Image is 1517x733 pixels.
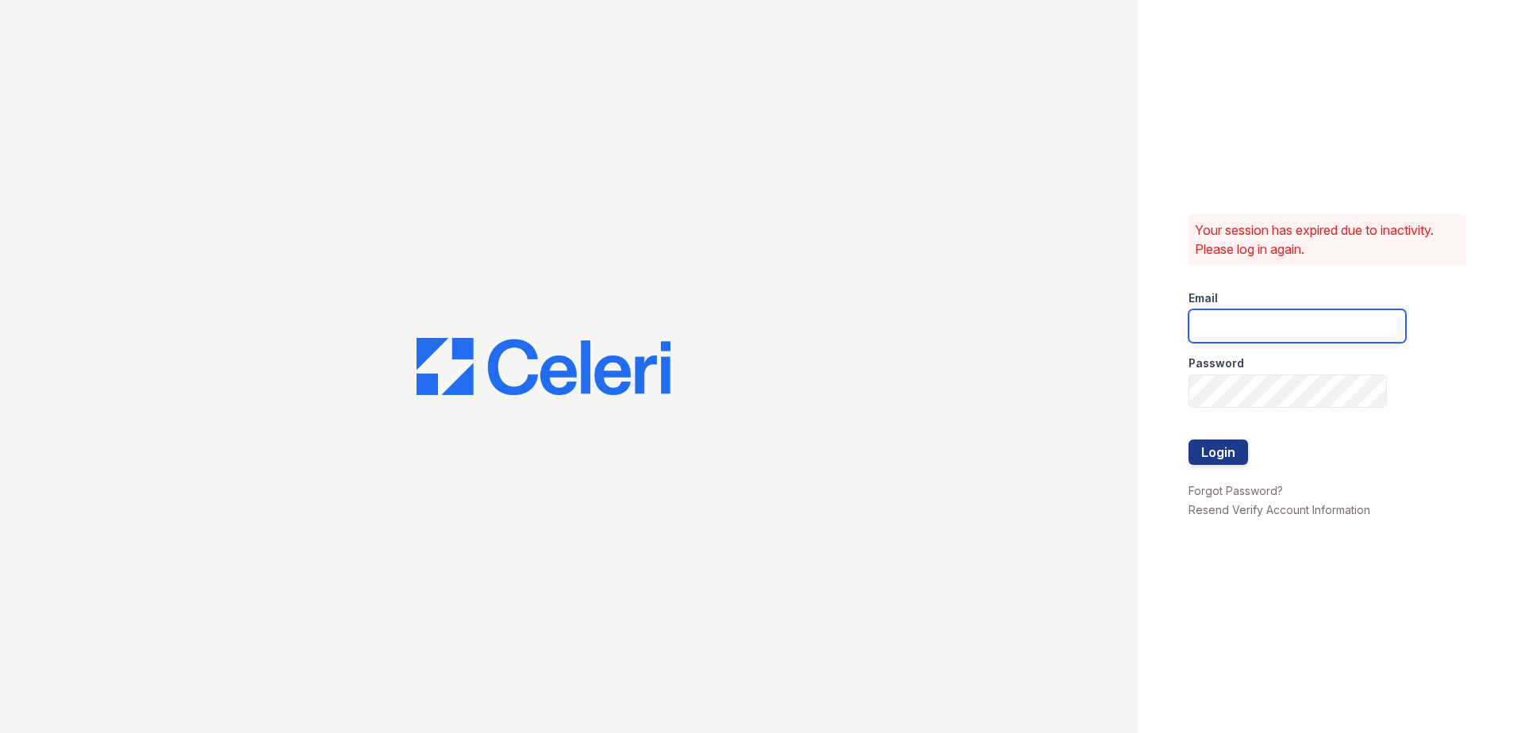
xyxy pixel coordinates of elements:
a: Forgot Password? [1189,484,1283,497]
img: CE_Logo_Blue-a8612792a0a2168367f1c8372b55b34899dd931a85d93a1a3d3e32e68fde9ad4.png [417,338,670,395]
button: Login [1189,439,1248,465]
label: Password [1189,355,1244,371]
label: Email [1189,290,1218,306]
a: Resend Verify Account Information [1189,503,1370,516]
p: Your session has expired due to inactivity. Please log in again. [1195,221,1460,259]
